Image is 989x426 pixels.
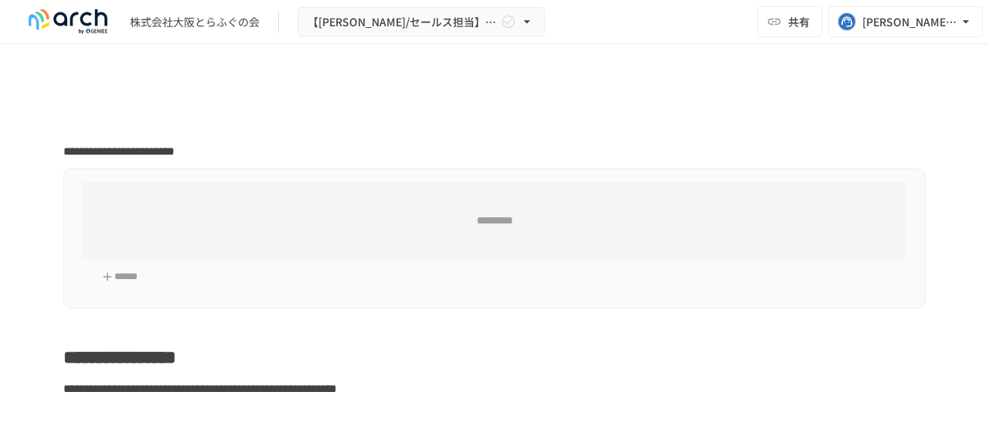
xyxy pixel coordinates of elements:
img: logo-default@2x-9cf2c760.svg [19,9,117,34]
div: 株式会社大阪とらふぐの会 [130,14,260,30]
span: 【[PERSON_NAME]/セールス担当】株式会社とらふぐの会様_初期設定サポート [308,12,498,32]
span: 共有 [788,13,810,30]
div: [PERSON_NAME][EMAIL_ADDRESS][DOMAIN_NAME] [862,12,958,32]
button: [PERSON_NAME][EMAIL_ADDRESS][DOMAIN_NAME] [828,6,983,37]
button: 【[PERSON_NAME]/セールス担当】株式会社とらふぐの会様_初期設定サポート [297,7,545,37]
button: 共有 [757,6,822,37]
